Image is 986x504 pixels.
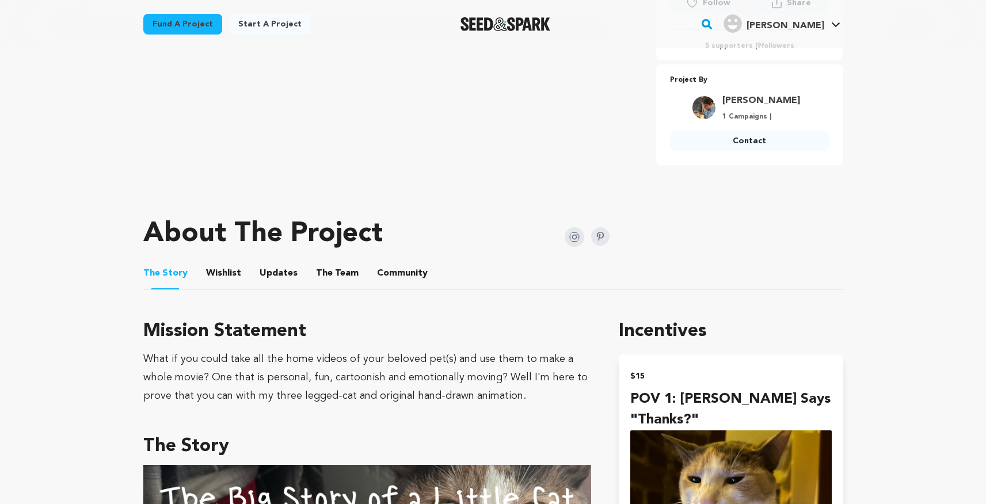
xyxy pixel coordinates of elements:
[565,227,584,247] img: Seed&Spark Instagram Icon
[747,21,824,30] span: [PERSON_NAME]
[591,227,610,246] img: Seed&Spark Pinterest Icon
[316,266,333,280] span: The
[630,389,831,430] h4: POV 1: [PERSON_NAME] says "Thanks?"
[143,433,592,460] h3: The Story
[229,14,311,35] a: Start a project
[143,266,188,280] span: Story
[143,266,160,280] span: The
[692,96,715,119] img: e6948424967afddf.jpg
[143,350,592,405] div: What if you could take all the home videos of your beloved pet(s) and use them to make a whole mo...
[721,12,843,36] span: Vipin V.'s Profile
[670,74,829,87] p: Project By
[206,266,241,280] span: Wishlist
[316,266,359,280] span: Team
[619,318,843,345] h1: Incentives
[460,17,551,31] a: Seed&Spark Homepage
[722,94,800,108] a: Goto Marlon Aguilar profile
[721,12,843,33] a: Vipin V.'s Profile
[722,112,800,121] p: 1 Campaigns |
[724,14,742,33] img: user.png
[143,220,383,248] h1: About The Project
[724,14,824,33] div: Vipin V.'s Profile
[630,368,831,384] h2: $15
[143,318,592,345] h3: Mission Statement
[377,266,428,280] span: Community
[143,14,222,35] a: Fund a project
[260,266,298,280] span: Updates
[670,131,829,151] a: Contact
[460,17,551,31] img: Seed&Spark Logo Dark Mode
